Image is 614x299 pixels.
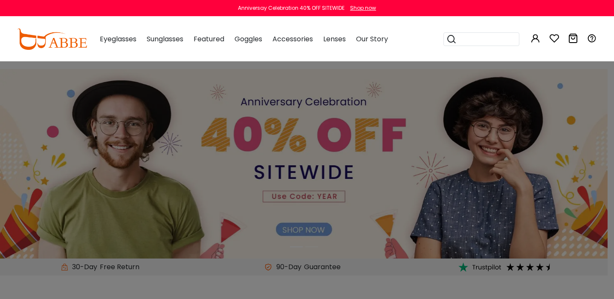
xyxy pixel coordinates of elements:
[147,34,183,44] span: Sunglasses
[272,34,313,44] span: Accessories
[356,34,388,44] span: Our Story
[235,34,262,44] span: Goggles
[323,34,346,44] span: Lenses
[17,29,87,50] img: abbeglasses.com
[238,4,345,12] div: Anniversay Celebration 40% OFF SITEWIDE
[100,34,136,44] span: Eyeglasses
[350,4,376,12] div: Shop now
[194,34,224,44] span: Featured
[346,4,376,11] a: Shop now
